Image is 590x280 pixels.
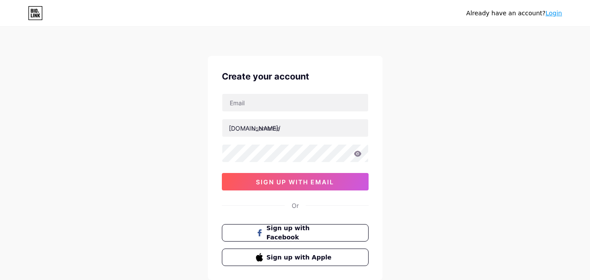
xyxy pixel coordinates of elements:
button: sign up with email [222,173,369,190]
button: Sign up with Apple [222,249,369,266]
div: [DOMAIN_NAME]/ [229,124,280,133]
input: Email [222,94,368,111]
div: Create your account [222,70,369,83]
div: Or [292,201,299,210]
input: username [222,119,368,137]
span: Sign up with Apple [266,253,334,262]
div: Already have an account? [466,9,562,18]
span: sign up with email [256,178,334,186]
span: Sign up with Facebook [266,224,334,242]
button: Sign up with Facebook [222,224,369,242]
a: Login [545,10,562,17]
